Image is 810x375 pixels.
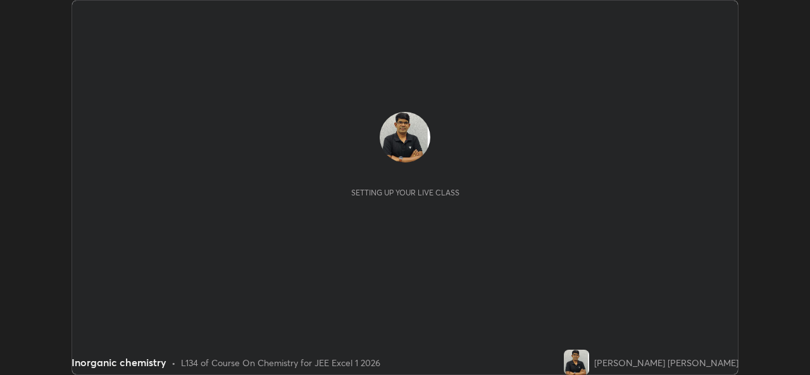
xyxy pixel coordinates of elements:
[171,356,176,369] div: •
[181,356,380,369] div: L134 of Course On Chemistry for JEE Excel 1 2026
[351,188,459,197] div: Setting up your live class
[380,112,430,163] img: 92fd1ea14f5f4a1785496d022c14c22f.png
[72,355,166,370] div: Inorganic chemistry
[594,356,738,369] div: [PERSON_NAME] [PERSON_NAME]
[564,350,589,375] img: 92fd1ea14f5f4a1785496d022c14c22f.png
